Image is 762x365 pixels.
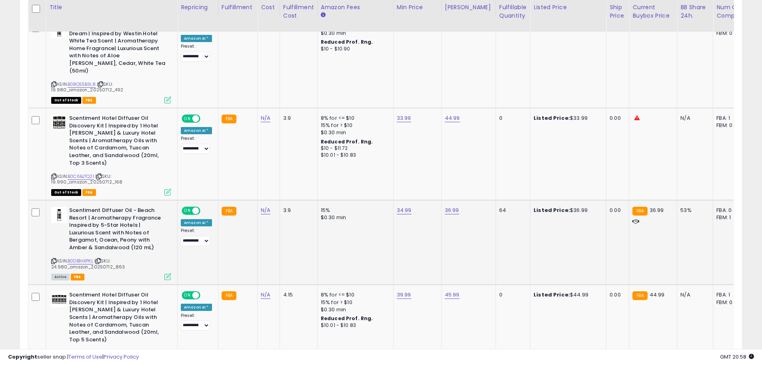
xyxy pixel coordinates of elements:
b: Reduced Prof. Rng. [321,38,373,45]
div: FBM: 0 [716,30,743,37]
a: Terms of Use [68,353,102,361]
div: Amazon AI * [181,127,212,134]
span: 36.99 [650,206,664,214]
div: Preset: [181,44,212,62]
div: Fulfillment Cost [283,3,314,20]
div: N/A [680,115,707,122]
div: Listed Price [534,3,603,12]
div: FBM: 0 [716,122,743,129]
div: Min Price [397,3,438,12]
a: 39.99 [397,291,411,299]
div: FBA: 1 [716,291,743,298]
span: All listings that are currently out of stock and unavailable for purchase on Amazon [51,97,81,104]
div: 8% for <= $10 [321,291,387,298]
div: 0.00 [610,207,623,214]
b: Listed Price: [534,291,570,298]
span: ON [182,292,192,299]
div: Fulfillment [222,3,254,12]
div: $10.01 - $10.83 [321,322,387,329]
div: 15% [321,207,387,214]
div: 3.9 [283,115,311,122]
a: 36.99 [445,206,459,214]
span: FBA [82,189,96,196]
small: Amazon Fees. [321,12,326,19]
span: | SKU: 19.990_amazon_20250712_168 [51,173,122,185]
div: $10 - $11.72 [321,145,387,152]
span: All listings that are currently out of stock and unavailable for purchase on Amazon [51,189,81,196]
a: 44.99 [445,114,460,122]
div: 64 [499,207,524,214]
span: FBA [71,274,84,280]
a: 45.99 [445,291,460,299]
a: B0BQ55B3L8 [68,81,96,88]
div: 0 [499,291,524,298]
small: FBA [222,207,236,216]
div: Current Buybox Price [632,3,674,20]
div: $0.30 min [321,30,387,37]
div: FBM: 1 [716,214,743,221]
div: 0.00 [610,291,623,298]
div: 53% [680,207,707,214]
b: Scentiment Diffuser Oil - Beach Resort | Aromatherapy Fragrance Inspired by 5-Star Hotels | Luxur... [69,207,166,253]
div: N/A [680,291,707,298]
div: $0.30 min [321,129,387,136]
img: 415-MMMU76L._SL40_.jpg [51,291,67,307]
b: Listed Price: [534,206,570,214]
div: Amazon AI * [181,304,212,311]
b: Scentiment Hotel Diffuser Oil Discovery Kit | Inspired by 1 Hotel [PERSON_NAME] & Luxury Hotel Sc... [69,291,166,345]
div: 0 [499,115,524,122]
div: FBA: 0 [716,207,743,214]
strong: Copyright [8,353,37,361]
div: Preset: [181,228,212,246]
a: N/A [261,114,270,122]
a: N/A [261,291,270,299]
div: FBA: 1 [716,115,743,122]
div: ASIN: [51,22,171,103]
div: $33.99 [534,115,600,122]
a: N/A [261,206,270,214]
span: 2025-10-8 20:58 GMT [720,353,754,361]
a: B0DB1HXPKL [68,258,93,264]
img: 41E6DfFxpSL._SL40_.jpg [51,115,67,131]
div: $10.01 - $10.83 [321,152,387,159]
div: Preset: [181,313,212,331]
div: ASIN: [51,207,171,279]
span: ON [182,208,192,214]
small: FBA [632,291,647,300]
span: OFF [199,208,212,214]
div: Cost [261,3,276,12]
b: Scentiment Hotel Diffuser Oil Discovery Kit | Inspired by 1 Hotel [PERSON_NAME] & Luxury Hotel Sc... [69,115,166,169]
a: 33.99 [397,114,411,122]
div: seller snap | | [8,353,139,361]
small: FBA [632,207,647,216]
div: $0.30 min [321,306,387,313]
b: Reduced Prof. Rng. [321,315,373,322]
span: ON [182,115,192,122]
div: Repricing [181,3,215,12]
div: 15% for > $10 [321,299,387,306]
div: $44.99 [534,291,600,298]
span: All listings currently available for purchase on Amazon [51,274,70,280]
div: 0.00 [610,115,623,122]
div: FBM: 0 [716,299,743,306]
span: OFF [199,292,212,299]
div: 15% for > $10 [321,122,387,129]
b: Reduced Prof. Rng. [321,138,373,145]
small: FBA [222,291,236,300]
div: 8% for <= $10 [321,115,387,122]
div: Amazon AI * [181,35,212,42]
div: Title [49,3,174,12]
div: Amazon Fees [321,3,390,12]
small: FBA [222,115,236,123]
b: Listed Price: [534,114,570,122]
a: B0C6BJTQ21 [68,173,94,180]
div: BB Share 24h. [680,3,710,20]
span: OFF [199,115,212,122]
div: 3.9 [283,207,311,214]
div: $10 - $10.90 [321,46,387,52]
div: Num of Comp. [716,3,746,20]
div: Ship Price [610,3,626,20]
img: 31sUGdLNWxL._SL40_.jpg [51,207,67,223]
div: ASIN: [51,115,171,195]
div: Preset: [181,136,212,154]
